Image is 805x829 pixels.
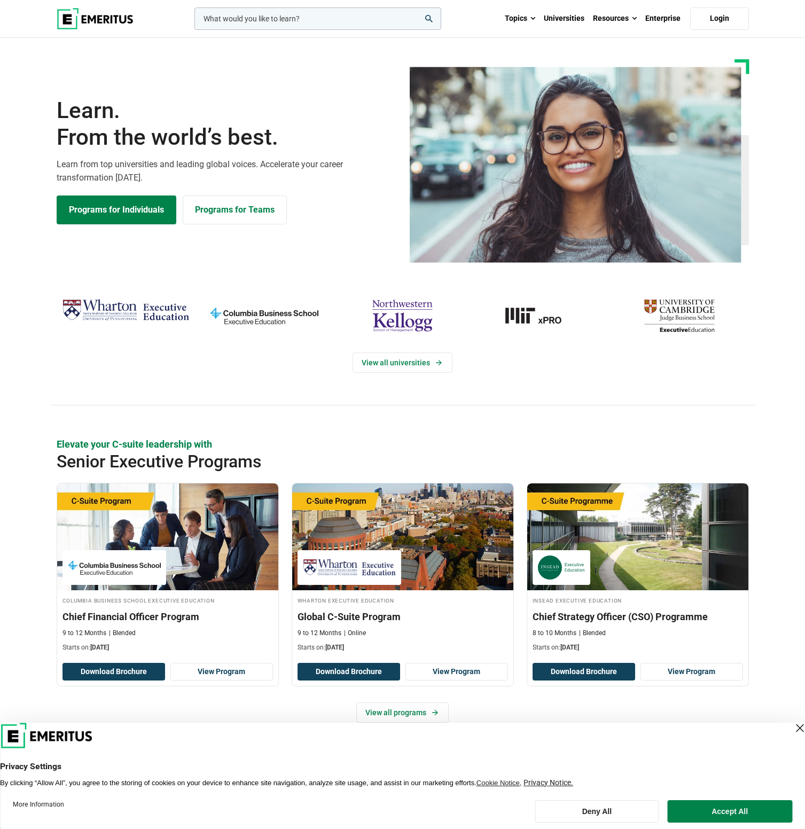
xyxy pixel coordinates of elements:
img: Chief Financial Officer Program | Online Finance Course [57,483,278,590]
span: From the world’s best. [57,124,396,151]
span: [DATE] [560,644,579,651]
h4: INSEAD Executive Education [533,596,743,605]
a: View Program [170,663,273,681]
p: Online [344,629,366,638]
h3: Chief Strategy Officer (CSO) Programme [533,610,743,623]
img: Columbia Business School Executive Education [68,556,161,580]
h4: Columbia Business School Executive Education [62,596,273,605]
a: MIT-xPRO [477,295,605,337]
span: [DATE] [325,644,344,651]
a: View Universities [353,353,452,373]
a: Login [690,7,749,30]
img: Learn from the world's best [410,67,741,263]
h3: Global C-Suite Program [298,610,508,623]
img: Wharton Executive Education [303,556,396,580]
p: Starts on: [533,643,743,652]
p: Learn from top universities and leading global voices. Accelerate your career transformation [DATE]. [57,158,396,185]
p: 9 to 12 Months [62,629,106,638]
p: Starts on: [298,643,508,652]
p: Starts on: [62,643,273,652]
h2: Senior Executive Programs [57,451,679,472]
h4: Wharton Executive Education [298,596,508,605]
img: Chief Strategy Officer (CSO) Programme | Online Leadership Course [527,483,748,590]
img: INSEAD Executive Education [538,556,585,580]
img: cambridge-judge-business-school [615,295,743,337]
img: Wharton Executive Education [62,295,190,326]
p: Blended [579,629,606,638]
img: columbia-business-school [200,295,328,337]
button: Download Brochure [298,663,400,681]
p: 8 to 10 Months [533,629,576,638]
h1: Learn. [57,97,396,151]
h3: Chief Financial Officer Program [62,610,273,623]
p: Blended [109,629,136,638]
a: Explore Programs [57,195,176,224]
a: Explore for Business [183,195,287,224]
a: Leadership Course by Wharton Executive Education - December 17, 2025 Wharton Executive Education ... [292,483,513,658]
p: Elevate your C-suite leadership with [57,437,749,451]
img: MIT xPRO [477,295,605,337]
input: woocommerce-product-search-field-0 [194,7,441,30]
a: View Program [640,663,743,681]
p: 9 to 12 Months [298,629,341,638]
a: View Program [405,663,508,681]
button: Download Brochure [533,663,635,681]
a: Finance Course by Columbia Business School Executive Education - December 8, 2025 Columbia Busine... [57,483,278,658]
img: Global C-Suite Program | Online Leadership Course [292,483,513,590]
span: [DATE] [90,644,109,651]
a: Leadership Course by INSEAD Executive Education - February 17, 2026 INSEAD Executive Education IN... [527,483,748,658]
img: northwestern-kellogg [339,295,466,337]
a: View all programs [356,702,449,723]
button: Download Brochure [62,663,165,681]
